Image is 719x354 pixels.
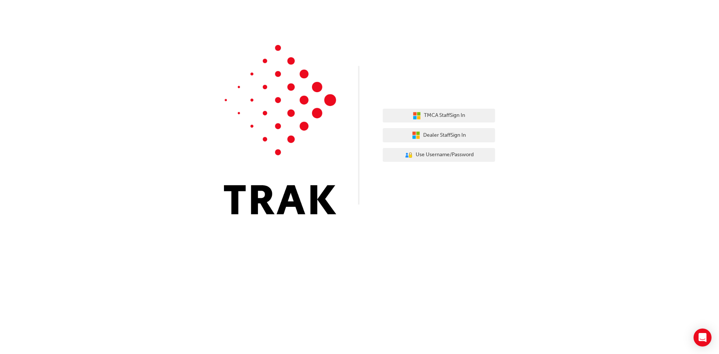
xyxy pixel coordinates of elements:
span: TMCA Staff Sign In [424,111,465,120]
img: Trak [224,45,336,214]
button: Dealer StaffSign In [383,128,495,142]
span: Dealer Staff Sign In [423,131,466,140]
span: Use Username/Password [416,151,474,159]
button: Use Username/Password [383,148,495,162]
button: TMCA StaffSign In [383,109,495,123]
div: Open Intercom Messenger [694,329,712,347]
